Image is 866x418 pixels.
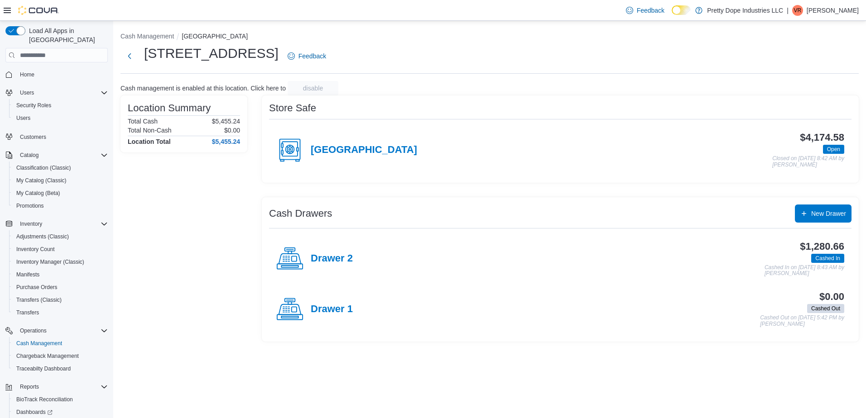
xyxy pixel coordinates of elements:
p: Cash management is enabled at this location. Click here to [120,85,286,92]
a: Home [16,69,38,80]
button: disable [288,81,338,95]
button: My Catalog (Beta) [9,187,111,199]
span: Manifests [16,271,39,278]
span: Users [20,89,34,96]
button: Customers [2,130,111,143]
span: Users [13,113,108,123]
a: BioTrack Reconciliation [13,394,77,405]
a: Feedback [622,1,668,19]
span: Inventory [16,218,108,229]
span: Chargeback Management [13,351,108,361]
p: Pretty Dope Industries LLC [707,5,783,16]
span: Adjustments (Classic) [13,231,108,242]
span: Feedback [637,6,664,15]
a: Security Roles [13,100,55,111]
button: Home [2,68,111,81]
p: $0.00 [224,127,240,134]
span: Load All Apps in [GEOGRAPHIC_DATA] [25,26,108,44]
h4: [GEOGRAPHIC_DATA] [311,144,417,156]
h3: Store Safe [269,103,316,114]
button: Next [120,47,139,65]
button: Promotions [9,199,111,212]
a: Users [13,113,34,123]
p: [PERSON_NAME] [807,5,859,16]
span: Transfers (Classic) [16,296,62,304]
span: Traceabilty Dashboard [16,365,71,372]
span: Inventory Count [16,246,55,253]
button: Manifests [9,268,111,281]
span: Classification (Classic) [13,162,108,173]
span: My Catalog (Classic) [13,175,108,186]
a: Inventory Count [13,244,58,255]
img: Cova [18,6,59,15]
p: Cashed In on [DATE] 8:43 AM by [PERSON_NAME] [765,265,844,277]
a: My Catalog (Classic) [13,175,70,186]
span: Cash Management [13,338,108,349]
span: Reports [20,383,39,390]
button: Inventory Count [9,243,111,256]
button: Reports [2,380,111,393]
span: VR [794,5,802,16]
button: Traceabilty Dashboard [9,362,111,375]
span: Purchase Orders [16,284,58,291]
h4: Drawer 1 [311,304,353,315]
button: Classification (Classic) [9,161,111,174]
span: Operations [20,327,47,334]
span: Cashed In [811,254,844,263]
span: Open [827,145,840,153]
button: Inventory [16,218,46,229]
span: My Catalog (Beta) [13,188,108,199]
span: Adjustments (Classic) [16,233,69,240]
span: BioTrack Reconciliation [16,396,73,403]
span: Inventory [20,220,42,228]
span: Cash Management [16,340,62,347]
span: disable [303,84,323,93]
span: Chargeback Management [16,352,79,360]
h4: Drawer 2 [311,253,353,265]
span: Transfers [13,307,108,318]
span: Catalog [20,152,38,159]
span: Manifests [13,269,108,280]
a: Purchase Orders [13,282,61,293]
span: Customers [16,131,108,142]
a: Classification (Classic) [13,162,75,173]
a: My Catalog (Beta) [13,188,64,199]
span: Home [20,71,34,78]
h6: Total Non-Cash [128,127,172,134]
span: Inventory Count [13,244,108,255]
a: Promotions [13,200,48,211]
button: Catalog [16,150,42,161]
h3: $1,280.66 [800,241,844,252]
a: Transfers (Classic) [13,294,65,305]
button: BioTrack Reconciliation [9,393,111,406]
h4: Location Total [128,138,171,145]
button: Reports [16,381,43,392]
span: Users [16,114,30,122]
p: Closed on [DATE] 8:42 AM by [PERSON_NAME] [772,156,844,168]
button: Operations [2,324,111,337]
button: Users [2,86,111,99]
span: Security Roles [16,102,51,109]
a: Inventory Manager (Classic) [13,256,88,267]
a: Customers [16,132,50,142]
span: Cashed Out [811,304,840,313]
button: Cash Management [120,33,174,40]
a: Dashboards [13,407,56,418]
span: Catalog [16,150,108,161]
a: Adjustments (Classic) [13,231,72,242]
span: Traceabilty Dashboard [13,363,108,374]
a: Manifests [13,269,43,280]
span: Customers [20,133,46,141]
span: BioTrack Reconciliation [13,394,108,405]
span: Transfers [16,309,39,316]
a: Transfers [13,307,43,318]
span: Transfers (Classic) [13,294,108,305]
p: $5,455.24 [212,118,240,125]
a: Feedback [284,47,330,65]
h3: Cash Drawers [269,208,332,219]
span: Promotions [13,200,108,211]
button: Catalog [2,149,111,161]
h3: Location Summary [128,103,211,114]
h1: [STREET_ADDRESS] [144,44,279,62]
span: Operations [16,325,108,336]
